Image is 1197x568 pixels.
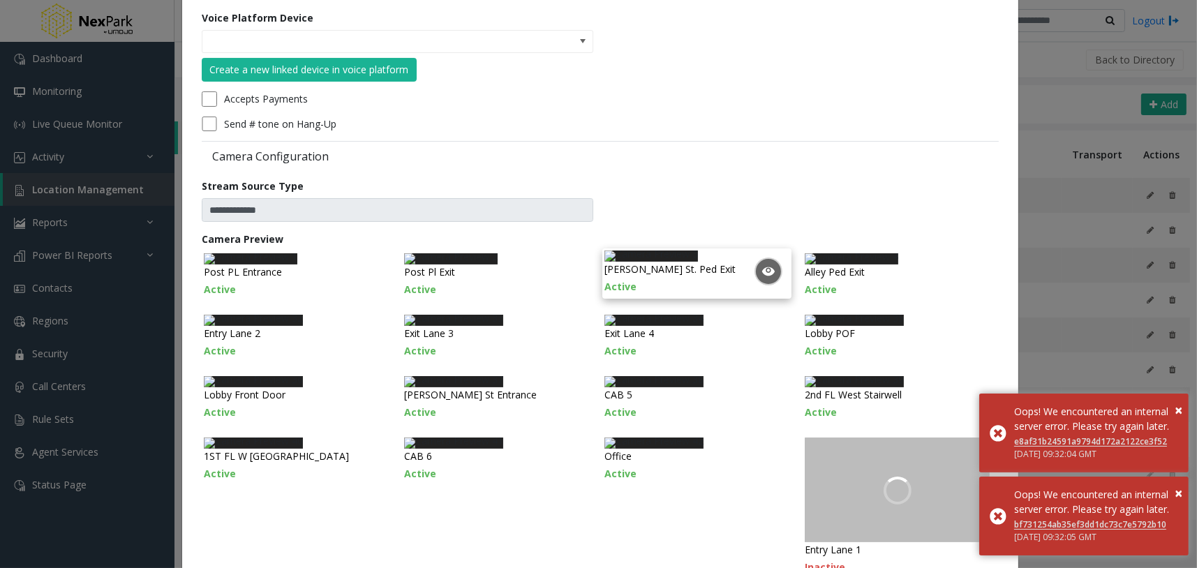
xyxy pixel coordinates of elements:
[204,387,389,402] p: Lobby Front Door
[202,232,283,246] label: Camera Preview
[604,466,789,481] p: Active
[404,376,503,387] img: Camera Preview 37
[754,257,782,285] button: Open Live Preview
[204,343,389,358] p: Active
[1014,404,1178,433] div: Oops! We encountered an internal server error. Please try again later.
[1014,487,1178,516] div: Oops! We encountered an internal server error. Please try again later.
[604,262,789,276] p: [PERSON_NAME] St. Ped Exit
[805,282,990,297] p: Active
[204,466,389,481] p: Active
[204,326,389,341] p: Entry Lane 2
[805,264,990,279] p: Alley Ped Exit
[1014,518,1166,530] a: bf731254ab35ef3dd1dc73c7e5792b10
[805,542,990,557] p: Entry Lane 1
[404,264,589,279] p: Post Pl Exit
[202,31,514,53] input: NO DATA FOUND
[1175,484,1182,502] span: ×
[404,315,503,326] img: Camera Preview 33
[404,253,498,264] img: Camera Preview 2
[604,449,789,463] p: Office
[204,449,389,463] p: 1ST FL W [GEOGRAPHIC_DATA]
[604,326,789,341] p: Exit Lane 4
[404,282,589,297] p: Active
[1175,400,1182,421] button: Close
[202,179,304,193] label: Stream Source Type
[805,343,990,358] p: Active
[604,387,789,402] p: CAB 5
[604,279,789,294] p: Active
[204,376,303,387] img: Camera Preview 36
[404,326,589,341] p: Exit Lane 3
[805,376,904,387] img: Camera Preview 39
[604,343,789,358] p: Active
[805,387,990,402] p: 2nd FL West Stairwell
[204,315,303,326] img: Camera Preview 32
[805,438,990,542] img: camera-preview-placeholder.jpg
[404,438,503,449] img: Camera Preview 41
[1175,483,1182,504] button: Close
[604,405,789,419] p: Active
[805,315,904,326] img: Camera Preview 35
[404,449,589,463] p: CAB 6
[204,253,297,264] img: Camera Preview 1
[805,405,990,419] p: Active
[1014,448,1178,461] div: [DATE] 09:32:04 GMT
[805,326,990,341] p: Lobby POF
[604,315,704,326] img: Camera Preview 34
[604,376,704,387] img: Camera Preview 38
[404,405,589,419] p: Active
[204,438,303,449] img: Camera Preview 40
[404,387,589,402] p: [PERSON_NAME] St Entrance
[202,58,417,82] button: Create a new linked device in voice platform
[404,343,589,358] p: Active
[204,282,389,297] p: Active
[604,438,704,449] img: Camera Preview 42
[1014,435,1167,447] a: e8af31b24591a9794d172a2122ce3f52
[204,405,389,419] p: Active
[204,264,389,279] p: Post PL Entrance
[1175,401,1182,419] span: ×
[224,117,336,131] label: Send # tone on Hang-Up
[604,251,698,262] img: Camera Preview 3
[1014,531,1178,544] div: [DATE] 09:32:05 GMT
[210,62,409,77] div: Create a new linked device in voice platform
[805,253,898,264] img: Camera Preview 4
[224,91,308,106] label: Accepts Payments
[404,466,589,481] p: Active
[202,149,597,164] label: Camera Configuration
